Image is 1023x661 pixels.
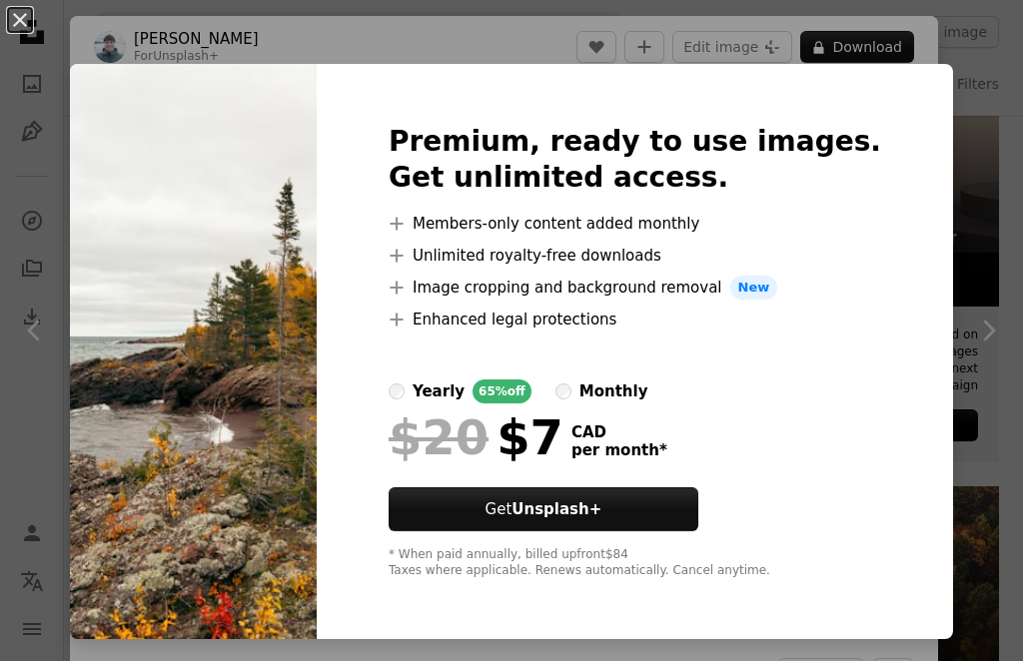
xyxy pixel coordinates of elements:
div: * When paid annually, billed upfront $84 Taxes where applicable. Renews automatically. Cancel any... [389,547,881,579]
img: premium_photo-1698001750723-ec39cf031ebe [70,64,317,639]
span: New [730,276,778,300]
div: yearly [413,379,465,403]
span: CAD [571,423,667,441]
span: per month * [571,441,667,459]
div: $7 [389,411,563,463]
span: $20 [389,411,489,463]
h2: Premium, ready to use images. Get unlimited access. [389,124,881,196]
button: GetUnsplash+ [389,487,698,531]
li: Image cropping and background removal [389,276,881,300]
div: 65% off [473,379,531,403]
li: Enhanced legal protections [389,308,881,331]
input: monthly [555,383,571,399]
li: Members-only content added monthly [389,212,881,236]
strong: Unsplash+ [511,500,601,518]
li: Unlimited royalty-free downloads [389,244,881,268]
div: monthly [579,379,648,403]
input: yearly65%off [389,383,405,399]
